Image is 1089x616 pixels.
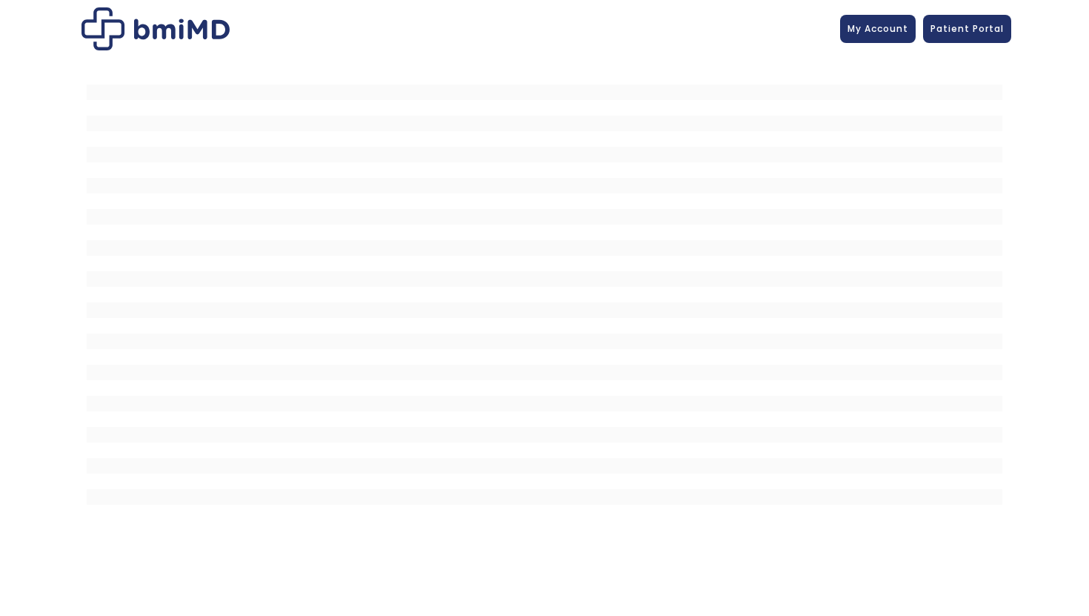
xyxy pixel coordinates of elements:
span: Patient Portal [930,22,1004,35]
img: Patient Messaging Portal [81,7,230,50]
a: Patient Portal [923,15,1011,43]
span: My Account [847,22,908,35]
a: My Account [840,15,916,43]
iframe: MDI Patient Messaging Portal [87,69,1002,514]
